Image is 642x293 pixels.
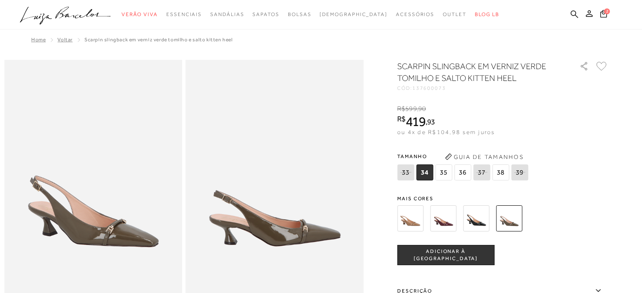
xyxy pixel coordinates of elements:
button: ADICIONAR À [GEOGRAPHIC_DATA] [397,245,494,265]
span: ADICIONAR À [GEOGRAPHIC_DATA] [398,248,494,263]
span: 137600073 [412,85,446,91]
a: categoryNavScreenReaderText [210,7,244,22]
span: Acessórios [396,11,434,17]
img: SCARPIN SLINGBACK EM VERNIZ BEGE ARGILA E SALTO KITTEN HEEL [397,205,423,231]
i: R$ [397,115,406,123]
span: 33 [397,164,414,180]
i: R$ [397,105,405,113]
a: categoryNavScreenReaderText [166,7,202,22]
button: 2 [598,9,609,21]
img: SCARPIN SLINGBACK EM VERNIZ PRETO E SALTO KITTEN HEEL [463,205,489,231]
span: 419 [406,114,425,129]
span: [DEMOGRAPHIC_DATA] [320,11,387,17]
a: categoryNavScreenReaderText [443,7,466,22]
span: Mais cores [397,196,608,201]
div: CÓD: [397,86,566,91]
a: categoryNavScreenReaderText [396,7,434,22]
span: Verão Viva [122,11,158,17]
i: , [417,105,426,113]
span: 37 [473,164,490,180]
span: Outlet [443,11,466,17]
span: SCARPIN SLINGBACK EM VERNIZ VERDE TOMILHO E SALTO KITTEN HEEL [84,37,233,43]
i: , [425,118,435,126]
span: 93 [427,117,435,126]
span: 34 [416,164,433,180]
span: 39 [511,164,528,180]
a: Home [31,37,46,43]
a: categoryNavScreenReaderText [122,7,158,22]
a: Voltar [57,37,73,43]
h1: SCARPIN SLINGBACK EM VERNIZ VERDE TOMILHO E SALTO KITTEN HEEL [397,60,555,84]
span: 36 [454,164,471,180]
img: SCARPIN SLINGBACK EM VERNIZ MARSALA E SALTO KITTEN HEEL [430,205,456,231]
span: Sandálias [210,11,244,17]
span: 35 [435,164,452,180]
a: noSubCategoriesText [320,7,387,22]
span: Sapatos [252,11,279,17]
span: 599 [405,105,417,113]
span: Bolsas [288,11,312,17]
span: 38 [492,164,509,180]
span: ou 4x de R$104,98 sem juros [397,129,495,135]
img: SCARPIN SLINGBACK EM VERNIZ VERDE TOMILHO E SALTO KITTEN HEEL [496,205,522,231]
span: 2 [604,8,610,14]
button: Guia de Tamanhos [442,150,526,164]
span: Essenciais [166,11,202,17]
a: categoryNavScreenReaderText [252,7,279,22]
span: Tamanho [397,150,530,163]
span: BLOG LB [475,11,499,17]
span: 90 [418,105,426,113]
a: BLOG LB [475,7,499,22]
a: categoryNavScreenReaderText [288,7,312,22]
